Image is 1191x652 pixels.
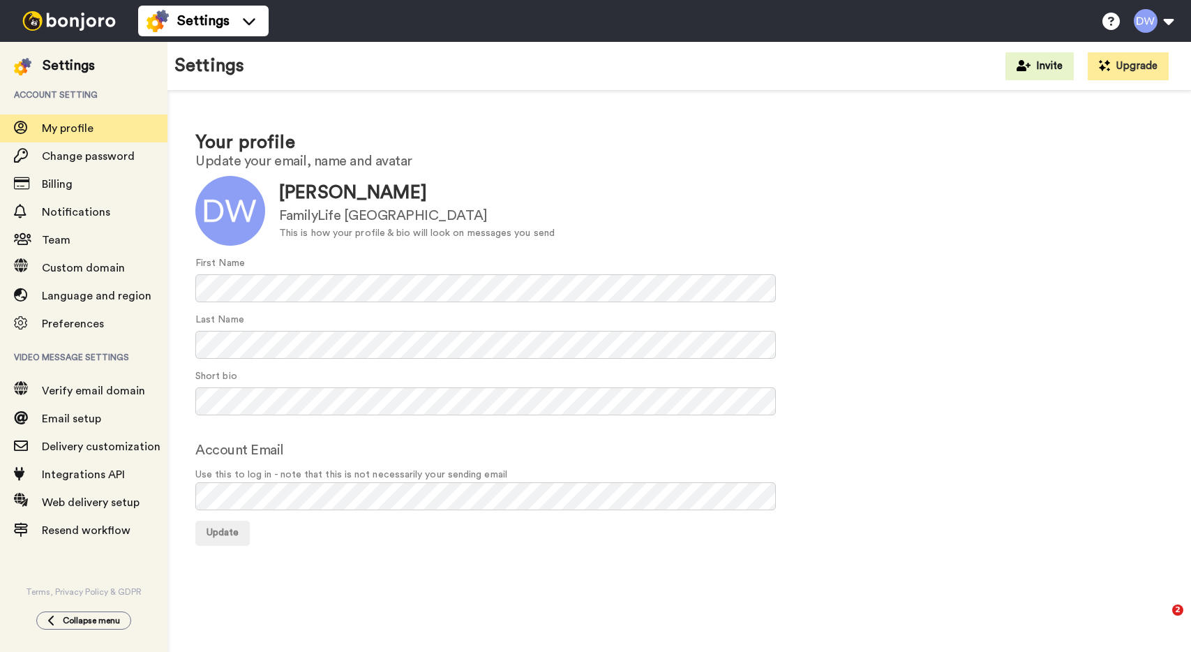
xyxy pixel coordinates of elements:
span: Verify email domain [42,385,145,397]
img: settings-colored.svg [14,58,31,75]
label: Short bio [195,369,237,384]
button: Upgrade [1088,52,1169,80]
span: Preferences [42,318,104,329]
span: My profile [42,123,93,134]
h1: Your profile [195,133,1163,153]
span: Custom domain [42,262,125,274]
span: Language and region [42,290,151,302]
label: Account Email [195,440,284,461]
div: Settings [43,56,95,75]
img: bj-logo-header-white.svg [17,11,121,31]
div: [PERSON_NAME] [279,180,555,206]
span: Update [207,528,239,538]
span: Delivery customization [42,441,160,452]
span: Billing [42,179,73,190]
h1: Settings [174,56,244,76]
span: Collapse menu [63,615,120,626]
div: FamilyLife [GEOGRAPHIC_DATA] [279,206,555,226]
span: Resend workflow [42,525,130,536]
button: Collapse menu [36,612,131,630]
span: 2 [1172,605,1183,616]
label: First Name [195,256,245,271]
span: Change password [42,151,135,162]
span: Web delivery setup [42,497,140,508]
span: Notifications [42,207,110,218]
span: Team [42,235,70,246]
span: Settings [177,11,230,31]
span: Email setup [42,413,101,424]
button: Update [195,521,250,546]
button: Invite [1005,52,1074,80]
img: settings-colored.svg [147,10,169,32]
label: Last Name [195,313,244,327]
div: This is how your profile & bio will look on messages you send [279,226,555,241]
h2: Update your email, name and avatar [195,154,1163,169]
span: Integrations API [42,469,125,480]
iframe: Intercom live chat [1144,605,1177,638]
span: Use this to log in - note that this is not necessarily your sending email [195,468,1163,482]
